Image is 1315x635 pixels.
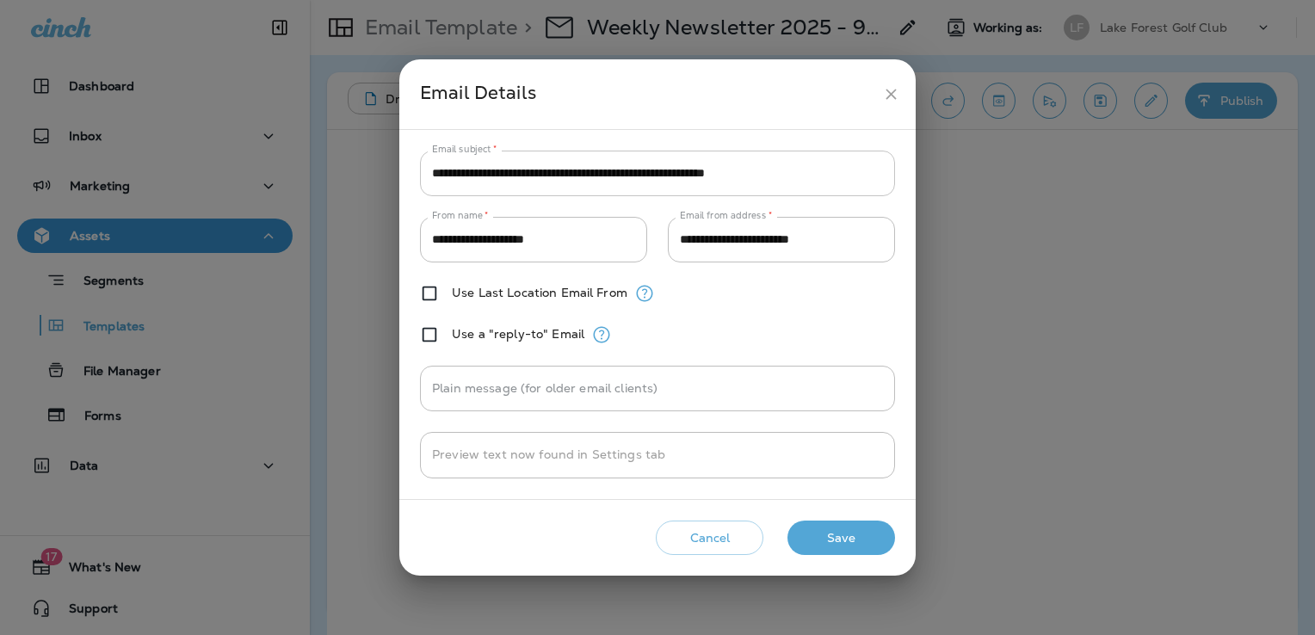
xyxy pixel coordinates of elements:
button: Save [787,521,895,556]
label: Email subject [432,143,497,156]
label: Email from address [680,209,772,222]
label: Use Last Location Email From [452,286,627,299]
label: Use a "reply-to" Email [452,327,584,341]
button: close [875,78,907,110]
div: Email Details [420,78,875,110]
label: From name [432,209,489,222]
button: Cancel [656,521,763,556]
